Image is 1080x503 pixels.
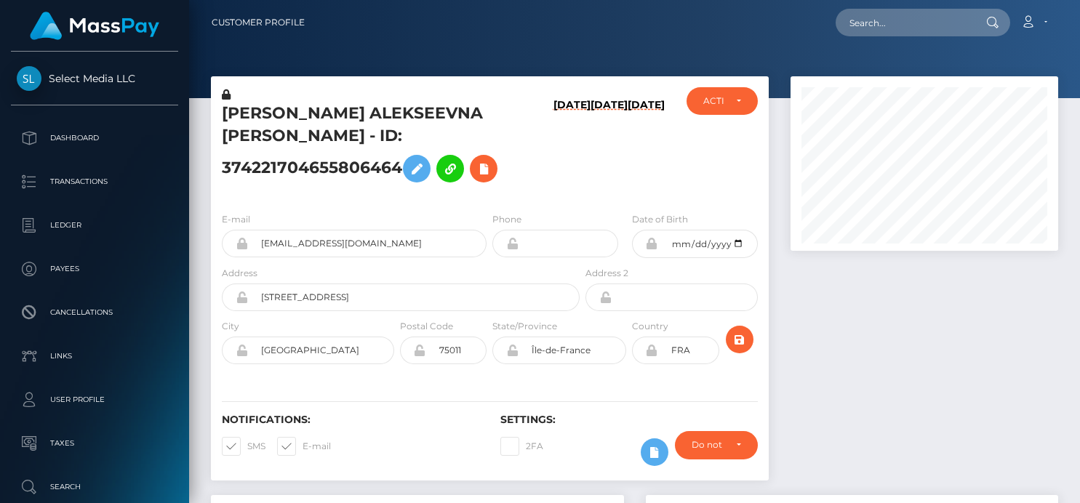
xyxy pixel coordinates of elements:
input: Search... [836,9,972,36]
a: User Profile [11,382,178,418]
div: Do not require [692,439,724,451]
a: Links [11,338,178,374]
label: Country [632,320,668,333]
button: Do not require [675,431,758,459]
a: Ledger [11,207,178,244]
p: Transactions [17,171,172,193]
p: Ledger [17,214,172,236]
label: State/Province [492,320,557,333]
a: Taxes [11,425,178,462]
button: ACTIVE [687,87,758,115]
label: E-mail [222,213,250,226]
a: Payees [11,251,178,287]
h5: [PERSON_NAME] ALEKSEEVNA [PERSON_NAME] - ID: 374221704655806464 [222,102,572,190]
p: Taxes [17,432,172,454]
label: 2FA [500,437,543,456]
a: Cancellations [11,294,178,331]
label: City [222,320,239,333]
h6: [DATE] [628,99,665,195]
label: SMS [222,437,265,456]
p: User Profile [17,389,172,411]
h6: Notifications: [222,414,479,426]
p: Search [17,476,172,498]
a: Dashboard [11,120,178,156]
label: Address [222,267,257,280]
div: ACTIVE [703,95,724,107]
a: Transactions [11,164,178,200]
p: Cancellations [17,302,172,323]
label: Address 2 [585,267,628,280]
a: Customer Profile [212,7,305,38]
img: MassPay Logo [30,12,159,40]
p: Payees [17,258,172,280]
label: Date of Birth [632,213,688,226]
label: Phone [492,213,521,226]
h6: Settings: [500,414,757,426]
label: E-mail [277,437,331,456]
span: Select Media LLC [11,72,178,85]
img: Select Media LLC [17,66,41,91]
h6: [DATE] [553,99,591,195]
p: Links [17,345,172,367]
h6: [DATE] [591,99,628,195]
p: Dashboard [17,127,172,149]
label: Postal Code [400,320,453,333]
